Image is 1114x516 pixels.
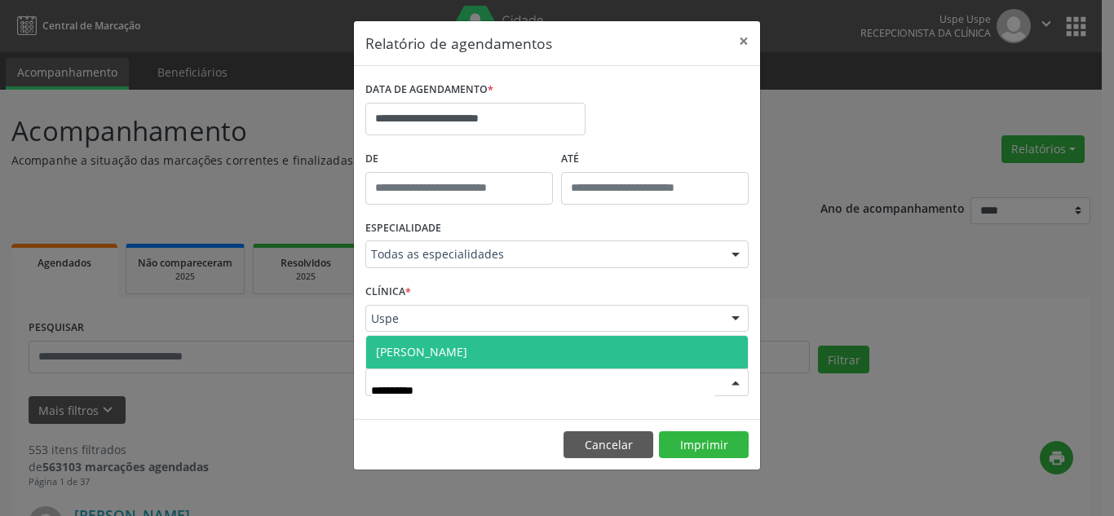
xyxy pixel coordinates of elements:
[376,344,467,359] span: [PERSON_NAME]
[371,246,715,262] span: Todas as especialidades
[365,77,493,103] label: DATA DE AGENDAMENTO
[659,431,749,459] button: Imprimir
[365,280,411,305] label: CLÍNICA
[365,147,553,172] label: De
[371,311,715,327] span: Uspe
[365,216,441,241] label: ESPECIALIDADE
[564,431,653,459] button: Cancelar
[561,147,749,172] label: ATÉ
[727,21,760,61] button: Close
[365,33,552,54] h5: Relatório de agendamentos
